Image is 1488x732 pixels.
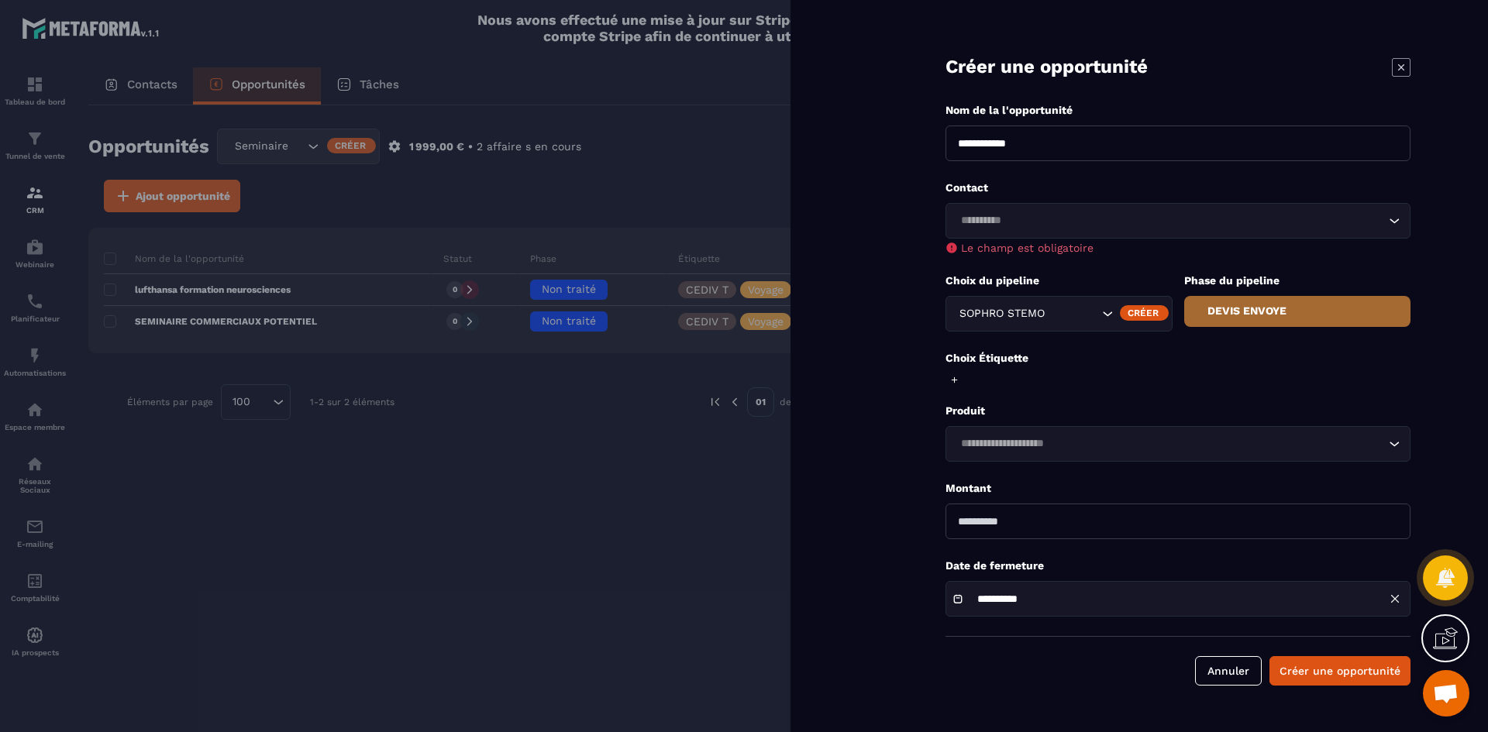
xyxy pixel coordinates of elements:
p: Montant [945,481,1410,496]
p: Phase du pipeline [1184,273,1411,288]
input: Search for option [956,212,1385,229]
div: Créer [1120,305,1169,321]
div: Search for option [945,296,1173,332]
p: Choix Étiquette [945,351,1410,366]
input: Search for option [1048,305,1098,322]
div: Search for option [945,203,1410,239]
a: Ouvrir le chat [1423,670,1469,717]
p: Choix du pipeline [945,273,1173,288]
button: Annuler [1195,656,1262,686]
p: Nom de la l'opportunité [945,103,1410,118]
p: Contact [945,180,1410,195]
button: Créer une opportunité [1269,656,1410,686]
p: Créer une opportunité [945,54,1148,80]
p: Produit [945,404,1410,418]
input: Search for option [956,435,1385,452]
p: Date de fermeture [945,558,1410,573]
div: Search for option [945,426,1410,462]
span: Le champ est obligatoire [961,242,1094,254]
span: SOPHRO STEMO [956,305,1048,322]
